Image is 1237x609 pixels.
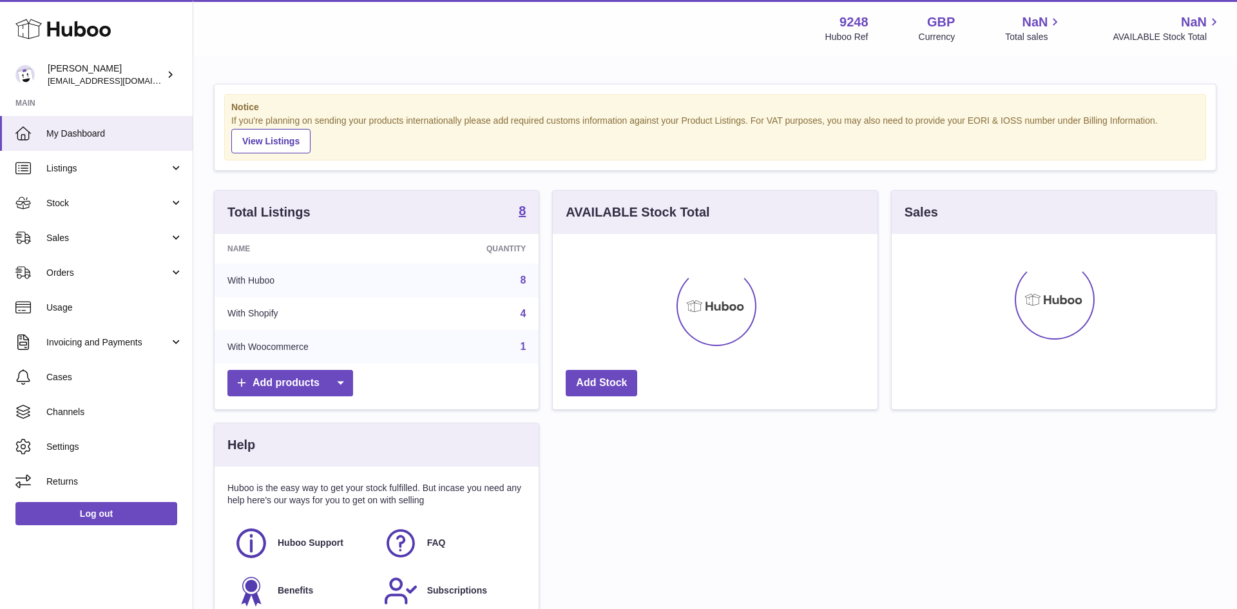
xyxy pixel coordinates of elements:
[1022,14,1048,31] span: NaN
[46,476,183,488] span: Returns
[416,234,539,264] th: Quantity
[48,63,164,87] div: [PERSON_NAME]
[427,585,487,597] span: Subscriptions
[46,336,169,349] span: Invoicing and Payments
[46,441,183,453] span: Settings
[566,204,709,221] h3: AVAILABLE Stock Total
[1181,14,1207,31] span: NaN
[15,65,35,84] img: internalAdmin-9248@internal.huboo.com
[383,574,520,608] a: Subscriptions
[46,302,183,314] span: Usage
[927,14,955,31] strong: GBP
[215,330,416,363] td: With Woocommerce
[48,75,189,86] span: [EMAIL_ADDRESS][DOMAIN_NAME]
[1113,31,1222,43] span: AVAILABLE Stock Total
[227,204,311,221] h3: Total Listings
[566,370,637,396] a: Add Stock
[519,204,526,217] strong: 8
[215,234,416,264] th: Name
[919,31,955,43] div: Currency
[46,197,169,209] span: Stock
[46,371,183,383] span: Cases
[227,482,526,507] p: Huboo is the easy way to get your stock fulfilled. But incase you need any help here's our ways f...
[46,162,169,175] span: Listings
[234,526,370,561] a: Huboo Support
[46,267,169,279] span: Orders
[520,275,526,285] a: 8
[278,585,313,597] span: Benefits
[1113,14,1222,43] a: NaN AVAILABLE Stock Total
[839,14,868,31] strong: 9248
[383,526,520,561] a: FAQ
[231,115,1199,153] div: If you're planning on sending your products internationally please add required customs informati...
[15,502,177,525] a: Log out
[231,101,1199,113] strong: Notice
[520,341,526,352] a: 1
[215,264,416,297] td: With Huboo
[46,232,169,244] span: Sales
[231,129,311,153] a: View Listings
[1005,31,1062,43] span: Total sales
[520,308,526,319] a: 4
[46,406,183,418] span: Channels
[227,370,353,396] a: Add products
[519,204,526,220] a: 8
[905,204,938,221] h3: Sales
[427,537,446,549] span: FAQ
[227,436,255,454] h3: Help
[234,574,370,608] a: Benefits
[1005,14,1062,43] a: NaN Total sales
[215,297,416,331] td: With Shopify
[825,31,868,43] div: Huboo Ref
[46,128,183,140] span: My Dashboard
[278,537,343,549] span: Huboo Support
